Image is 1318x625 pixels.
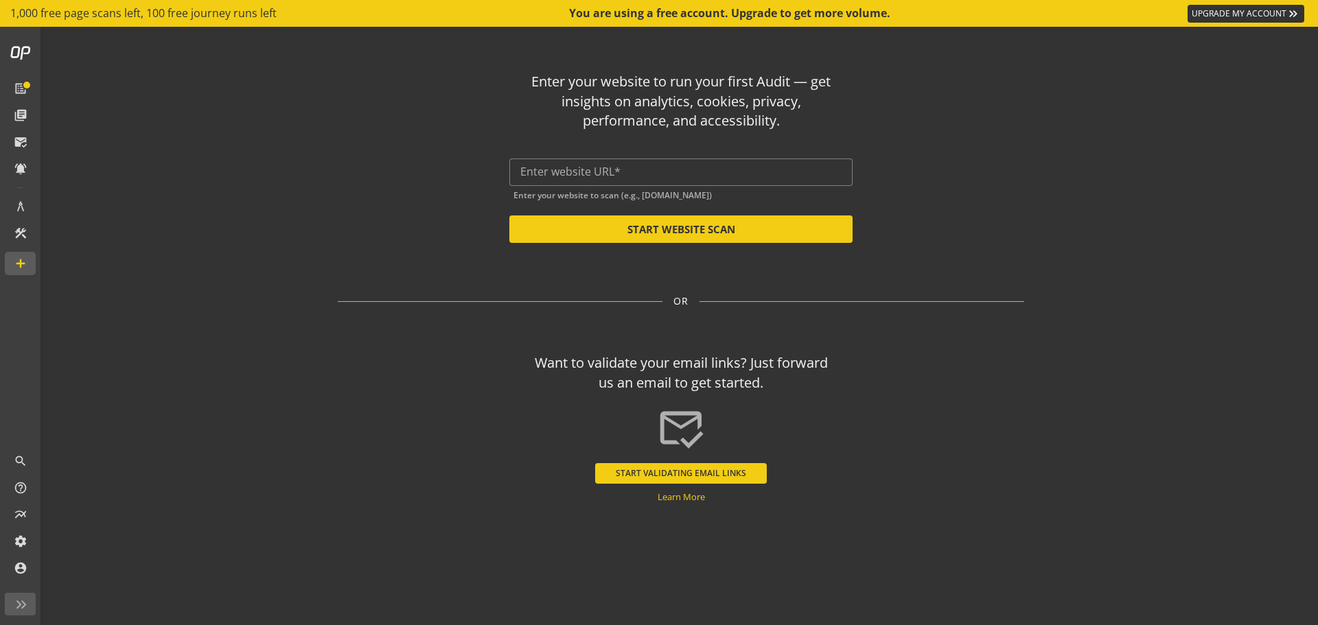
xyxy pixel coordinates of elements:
mat-icon: keyboard_double_arrow_right [1286,7,1300,21]
input: Enter website URL* [520,165,842,178]
mat-icon: account_circle [14,561,27,575]
mat-icon: construction [14,226,27,240]
mat-icon: multiline_chart [14,508,27,521]
mat-icon: search [14,454,27,468]
a: UPGRADE MY ACCOUNT [1188,5,1304,23]
mat-hint: Enter your website to scan (e.g., [DOMAIN_NAME]) [513,187,712,200]
div: Want to validate your email links? Just forward us an email to get started. [529,353,834,392]
mat-icon: help_outline [14,481,27,495]
mat-icon: mark_email_read [14,135,27,149]
mat-icon: add [14,257,27,270]
button: START VALIDATING EMAIL LINKS [595,463,767,484]
button: START WEBSITE SCAN [509,215,853,243]
mat-icon: notifications_active [14,162,27,176]
mat-icon: mark_email_read [657,404,705,452]
mat-icon: architecture [14,200,27,213]
mat-icon: list_alt [14,82,27,95]
mat-icon: library_books [14,108,27,122]
div: You are using a free account. Upgrade to get more volume. [569,5,892,21]
div: Enter your website to run your first Audit — get insights on analytics, cookies, privacy, perform... [529,72,834,131]
mat-icon: settings [14,534,27,548]
span: 1,000 free page scans left, 100 free journey runs left [10,5,277,21]
a: Learn More [658,491,705,503]
span: OR [673,294,689,308]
